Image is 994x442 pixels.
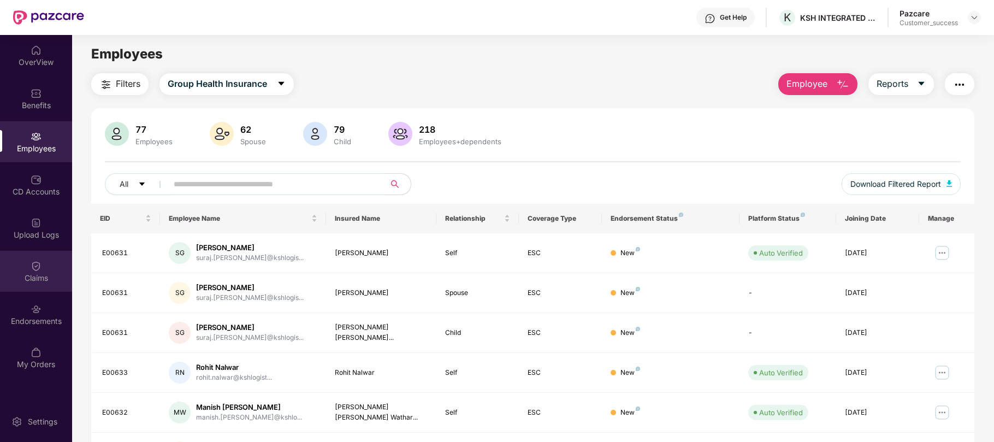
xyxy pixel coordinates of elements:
[845,408,910,418] div: [DATE]
[705,13,715,24] img: svg+xml;base64,PHN2ZyBpZD0iSGVscC0zMngzMiIgeG1sbnM9Imh0dHA6Ly93d3cudzMub3JnLzIwMDAvc3ZnIiB3aWR0aD...
[335,248,428,258] div: [PERSON_NAME]
[196,333,304,343] div: suraj.[PERSON_NAME]@kshlogis...
[102,248,151,258] div: E00631
[748,214,827,223] div: Platform Status
[102,368,151,378] div: E00633
[169,282,191,304] div: SG
[196,402,302,412] div: Manish [PERSON_NAME]
[196,243,304,253] div: [PERSON_NAME]
[277,79,286,89] span: caret-down
[335,322,428,343] div: [PERSON_NAME] [PERSON_NAME]...
[196,322,304,333] div: [PERSON_NAME]
[759,247,803,258] div: Auto Verified
[238,137,268,146] div: Spouse
[169,242,191,264] div: SG
[868,73,934,95] button: Reportscaret-down
[620,288,640,298] div: New
[759,367,803,378] div: Auto Verified
[238,124,268,135] div: 62
[620,248,640,258] div: New
[445,248,511,258] div: Self
[335,368,428,378] div: Rohit Nalwar
[528,288,593,298] div: ESC
[417,124,504,135] div: 218
[332,137,353,146] div: Child
[100,214,143,223] span: EID
[946,180,952,187] img: svg+xml;base64,PHN2ZyB4bWxucz0iaHR0cDovL3d3dy53My5vcmcvMjAwMC9zdmciIHhtbG5zOnhsaW5rPSJodHRwOi8vd3...
[168,77,267,91] span: Group Health Insurance
[877,77,908,91] span: Reports
[620,408,640,418] div: New
[953,78,966,91] img: svg+xml;base64,PHN2ZyB4bWxucz0iaHR0cDovL3d3dy53My5vcmcvMjAwMC9zdmciIHdpZHRoPSIyNCIgaGVpZ2h0PSIyNC...
[436,204,519,233] th: Relationship
[636,287,640,291] img: svg+xml;base64,PHN2ZyB4bWxucz0iaHR0cDovL3d3dy53My5vcmcvMjAwMC9zdmciIHdpZHRoPSI4IiBoZWlnaHQ9IjgiIH...
[919,204,974,233] th: Manage
[801,213,805,217] img: svg+xml;base64,PHN2ZyB4bWxucz0iaHR0cDovL3d3dy53My5vcmcvMjAwMC9zdmciIHdpZHRoPSI4IiBoZWlnaHQ9IjgiIH...
[91,73,149,95] button: Filters
[445,368,511,378] div: Self
[778,73,857,95] button: Employee
[25,416,61,427] div: Settings
[384,180,405,188] span: search
[102,328,151,338] div: E00631
[303,122,327,146] img: svg+xml;base64,PHN2ZyB4bWxucz0iaHR0cDovL3d3dy53My5vcmcvMjAwMC9zdmciIHhtbG5zOnhsaW5rPSJodHRwOi8vd3...
[528,248,593,258] div: ESC
[845,368,910,378] div: [DATE]
[519,204,602,233] th: Coverage Type
[169,214,309,223] span: Employee Name
[31,131,42,142] img: svg+xml;base64,PHN2ZyBpZD0iRW1wbG95ZWVzIiB4bWxucz0iaHR0cDovL3d3dy53My5vcmcvMjAwMC9zdmciIHdpZHRoPS...
[933,364,951,381] img: manageButton
[970,13,979,22] img: svg+xml;base64,PHN2ZyBpZD0iRHJvcGRvd24tMzJ4MzIiIHhtbG5zPSJodHRwOi8vd3d3LnczLm9yZy8yMDAwL3N2ZyIgd2...
[138,180,146,189] span: caret-down
[720,13,747,22] div: Get Help
[636,247,640,251] img: svg+xml;base64,PHN2ZyB4bWxucz0iaHR0cDovL3d3dy53My5vcmcvMjAwMC9zdmciIHdpZHRoPSI4IiBoZWlnaHQ9IjgiIH...
[842,173,961,195] button: Download Filtered Report
[335,288,428,298] div: [PERSON_NAME]
[836,78,849,91] img: svg+xml;base64,PHN2ZyB4bWxucz0iaHR0cDovL3d3dy53My5vcmcvMjAwMC9zdmciIHhtbG5zOnhsaW5rPSJodHRwOi8vd3...
[417,137,504,146] div: Employees+dependents
[900,8,958,19] div: Pazcare
[196,362,272,373] div: Rohit Nalwar
[335,402,428,423] div: [PERSON_NAME] [PERSON_NAME] Wathar...
[739,313,836,353] td: -
[759,407,803,418] div: Auto Verified
[31,217,42,228] img: svg+xml;base64,PHN2ZyBpZD0iVXBsb2FkX0xvZ3MiIGRhdGEtbmFtZT0iVXBsb2FkIExvZ3MiIHhtbG5zPSJodHRwOi8vd3...
[31,347,42,358] img: svg+xml;base64,PHN2ZyBpZD0iTXlfT3JkZXJzIiBkYXRhLW5hbWU9Ik15IE9yZGVycyIgeG1sbnM9Imh0dHA6Ly93d3cudz...
[31,304,42,315] img: svg+xml;base64,PHN2ZyBpZD0iRW5kb3JzZW1lbnRzIiB4bWxucz0iaHR0cDovL3d3dy53My5vcmcvMjAwMC9zdmciIHdpZH...
[636,367,640,371] img: svg+xml;base64,PHN2ZyB4bWxucz0iaHR0cDovL3d3dy53My5vcmcvMjAwMC9zdmciIHdpZHRoPSI4IiBoZWlnaHQ9IjgiIH...
[845,248,910,258] div: [DATE]
[120,178,128,190] span: All
[445,214,502,223] span: Relationship
[933,404,951,421] img: manageButton
[845,328,910,338] div: [DATE]
[528,368,593,378] div: ESC
[102,408,151,418] div: E00632
[445,328,511,338] div: Child
[133,137,175,146] div: Employees
[105,173,171,195] button: Allcaret-down
[528,408,593,418] div: ESC
[445,288,511,298] div: Spouse
[196,373,272,383] div: rohit.nalwar@kshlogist...
[169,322,191,344] div: SG
[13,10,84,25] img: New Pazcare Logo
[636,327,640,331] img: svg+xml;base64,PHN2ZyB4bWxucz0iaHR0cDovL3d3dy53My5vcmcvMjAwMC9zdmciIHdpZHRoPSI4IiBoZWlnaHQ9IjgiIH...
[800,13,877,23] div: KSH INTEGRATED LOGISTICS PRIVATE LIMITED
[99,78,113,91] img: svg+xml;base64,PHN2ZyB4bWxucz0iaHR0cDovL3d3dy53My5vcmcvMjAwMC9zdmciIHdpZHRoPSIyNCIgaGVpZ2h0PSIyNC...
[160,204,326,233] th: Employee Name
[91,204,160,233] th: EID
[326,204,436,233] th: Insured Name
[196,412,302,423] div: manish.[PERSON_NAME]@kshlo...
[31,261,42,272] img: svg+xml;base64,PHN2ZyBpZD0iQ2xhaW0iIHhtbG5zPSJodHRwOi8vd3d3LnczLm9yZy8yMDAwL3N2ZyIgd2lkdGg9IjIwIi...
[31,174,42,185] img: svg+xml;base64,PHN2ZyBpZD0iQ0RfQWNjb3VudHMiIGRhdGEtbmFtZT0iQ0QgQWNjb3VudHMiIHhtbG5zPSJodHRwOi8vd3...
[169,402,191,423] div: MW
[739,273,836,313] td: -
[105,122,129,146] img: svg+xml;base64,PHN2ZyB4bWxucz0iaHR0cDovL3d3dy53My5vcmcvMjAwMC9zdmciIHhtbG5zOnhsaW5rPSJodHRwOi8vd3...
[11,416,22,427] img: svg+xml;base64,PHN2ZyBpZD0iU2V0dGluZy0yMHgyMCIgeG1sbnM9Imh0dHA6Ly93d3cudzMub3JnLzIwMDAvc3ZnIiB3aW...
[850,178,941,190] span: Download Filtered Report
[900,19,958,27] div: Customer_success
[31,45,42,56] img: svg+xml;base64,PHN2ZyBpZD0iSG9tZSIgeG1sbnM9Imh0dHA6Ly93d3cudzMub3JnLzIwMDAvc3ZnIiB3aWR0aD0iMjAiIG...
[332,124,353,135] div: 79
[159,73,294,95] button: Group Health Insurancecaret-down
[528,328,593,338] div: ESC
